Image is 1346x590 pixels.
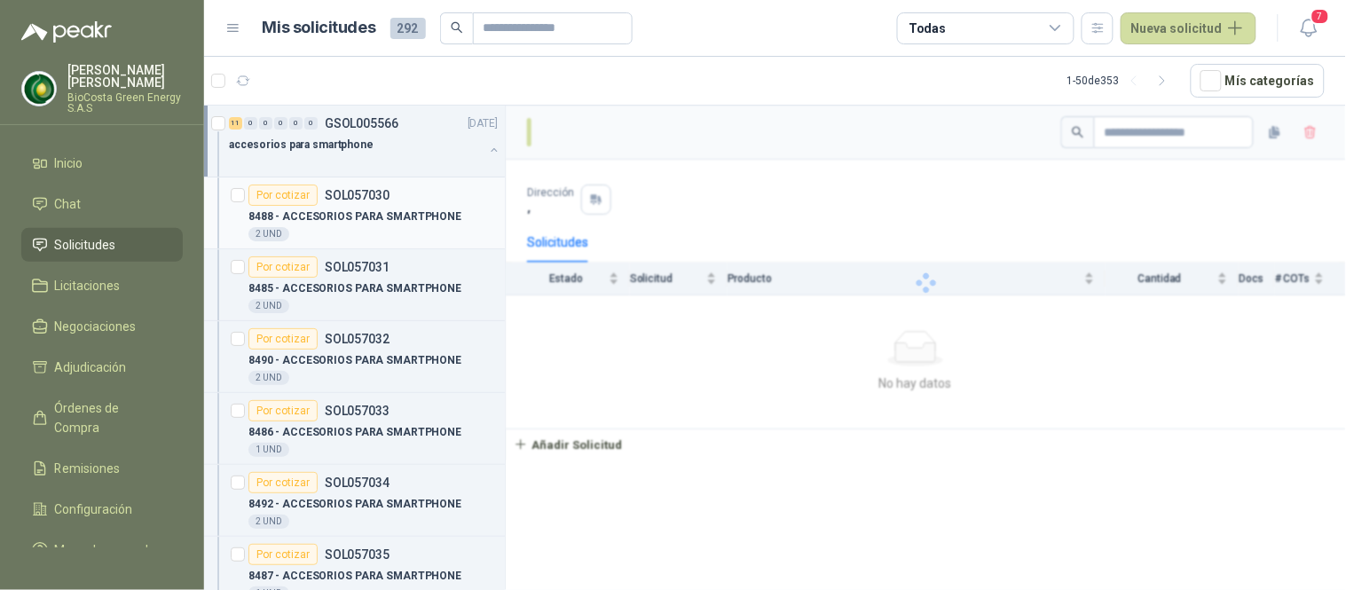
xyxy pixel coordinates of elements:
a: Órdenes de Compra [21,391,183,444]
p: SOL057032 [325,333,390,345]
p: 8486 - ACCESORIOS PARA SMARTPHONE [248,424,461,441]
p: GSOL005566 [325,117,398,130]
p: accesorios para smartphone [229,137,374,153]
a: Licitaciones [21,269,183,303]
p: 8488 - ACCESORIOS PARA SMARTPHONE [248,208,461,225]
a: Adjudicación [21,350,183,384]
span: 292 [390,18,426,39]
a: Negociaciones [21,310,183,343]
h1: Mis solicitudes [263,15,376,41]
div: 0 [244,117,257,130]
p: 8485 - ACCESORIOS PARA SMARTPHONE [248,280,461,297]
span: Adjudicación [55,358,127,377]
p: [PERSON_NAME] [PERSON_NAME] [67,64,183,89]
p: 8487 - ACCESORIOS PARA SMARTPHONE [248,568,461,585]
span: Remisiones [55,459,121,478]
div: 1 - 50 de 353 [1067,67,1177,95]
a: Manuales y ayuda [21,533,183,567]
a: Por cotizarSOL0570318485 - ACCESORIOS PARA SMARTPHONE2 UND [204,249,505,321]
div: 2 UND [248,515,289,529]
div: 0 [289,117,303,130]
p: BioCosta Green Energy S.A.S [67,92,183,114]
div: 0 [259,117,272,130]
span: Chat [55,194,82,214]
div: Por cotizar [248,472,318,493]
a: Remisiones [21,452,183,485]
div: 0 [304,117,318,130]
p: SOL057035 [325,548,390,561]
span: Negociaciones [55,317,137,336]
p: [DATE] [468,115,498,132]
a: 11 0 0 0 0 0 GSOL005566[DATE] accesorios para smartphone [229,113,501,169]
div: Por cotizar [248,328,318,350]
p: SOL057034 [325,476,390,489]
div: 2 UND [248,227,289,241]
div: 2 UND [248,299,289,313]
span: Manuales y ayuda [55,540,156,560]
a: Por cotizarSOL0570338486 - ACCESORIOS PARA SMARTPHONE1 UND [204,393,505,465]
a: Chat [21,187,183,221]
button: 7 [1293,12,1325,44]
a: Por cotizarSOL0570308488 - ACCESORIOS PARA SMARTPHONE2 UND [204,177,505,249]
p: 8492 - ACCESORIOS PARA SMARTPHONE [248,496,461,513]
a: Por cotizarSOL0570328490 - ACCESORIOS PARA SMARTPHONE2 UND [204,321,505,393]
span: Órdenes de Compra [55,398,166,437]
div: Por cotizar [248,400,318,421]
a: Configuración [21,492,183,526]
span: Inicio [55,153,83,173]
div: Por cotizar [248,544,318,565]
div: Por cotizar [248,185,318,206]
div: 1 UND [248,443,289,457]
p: SOL057033 [325,405,390,417]
span: Licitaciones [55,276,121,295]
img: Company Logo [22,72,56,106]
p: 8490 - ACCESORIOS PARA SMARTPHONE [248,352,461,369]
div: 11 [229,117,242,130]
a: Por cotizarSOL0570348492 - ACCESORIOS PARA SMARTPHONE2 UND [204,465,505,537]
a: Solicitudes [21,228,183,262]
button: Nueva solicitud [1121,12,1256,44]
a: Inicio [21,146,183,180]
span: search [451,21,463,34]
button: Mís categorías [1191,64,1325,98]
span: Configuración [55,500,133,519]
div: Por cotizar [248,256,318,278]
div: Todas [909,19,946,38]
span: 7 [1311,8,1330,25]
div: 0 [274,117,287,130]
div: 2 UND [248,371,289,385]
span: Solicitudes [55,235,116,255]
p: SOL057031 [325,261,390,273]
p: SOL057030 [325,189,390,201]
img: Logo peakr [21,21,112,43]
